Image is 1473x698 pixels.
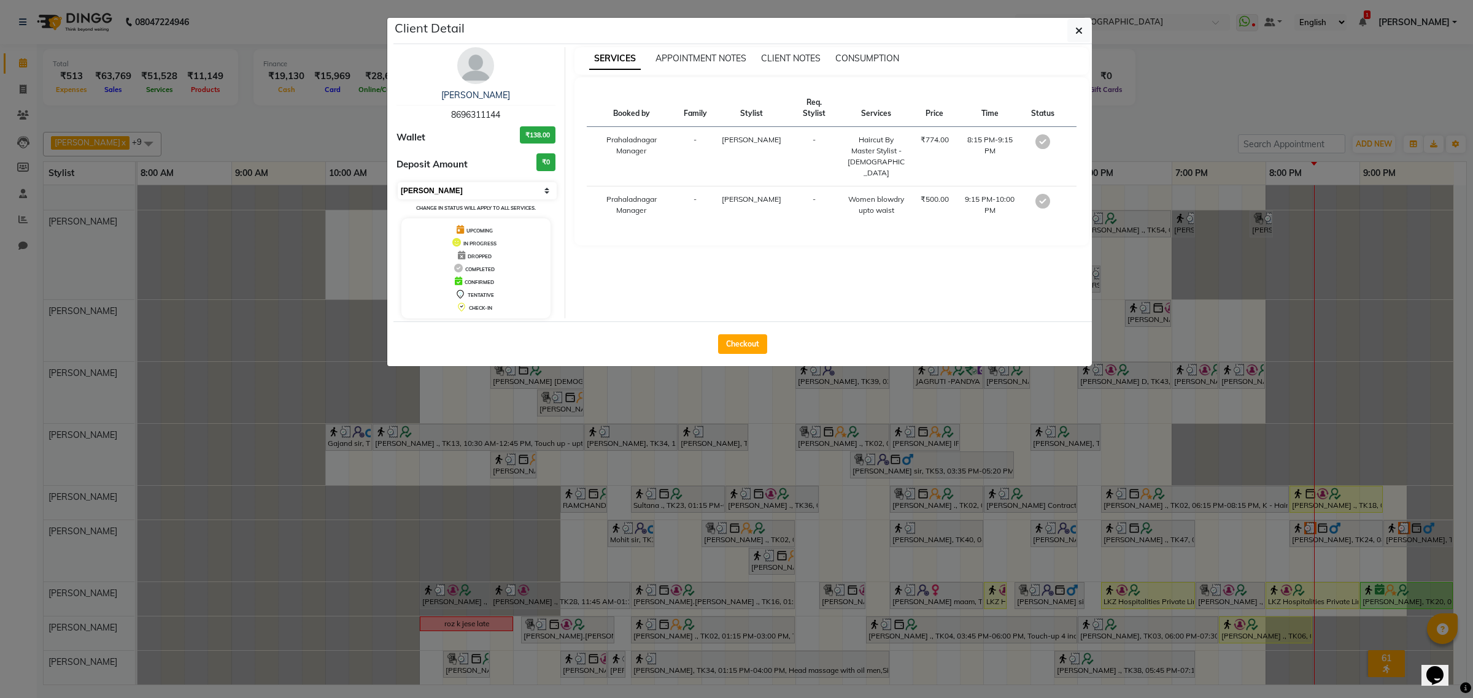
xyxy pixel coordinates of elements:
[465,279,494,285] span: CONFIRMED
[587,186,676,224] td: Prahaladnagar Manager
[466,228,493,234] span: UPCOMING
[395,19,465,37] h5: Client Detail
[921,194,949,205] div: ₹500.00
[457,47,494,84] img: avatar
[587,127,676,186] td: Prahaladnagar Manager
[655,53,746,64] span: APPOINTMENT NOTES
[396,158,468,172] span: Deposit Amount
[1024,90,1062,127] th: Status
[469,305,492,311] span: CHECK-IN
[676,90,714,127] th: Family
[789,186,840,224] td: -
[451,109,500,120] span: 8696311144
[1421,649,1461,686] iframe: chat widget
[714,90,789,127] th: Stylist
[536,153,555,171] h3: ₹0
[468,253,492,259] span: DROPPED
[520,126,555,144] h3: ₹138.00
[956,127,1024,186] td: 8:15 PM-9:15 PM
[463,240,497,247] span: IN PROGRESS
[676,127,714,186] td: -
[722,135,781,144] span: [PERSON_NAME]
[676,186,714,224] td: -
[921,134,949,145] div: ₹774.00
[416,205,536,211] small: Change in status will apply to all services.
[913,90,956,127] th: Price
[840,90,913,127] th: Services
[789,90,840,127] th: Req. Stylist
[835,53,899,64] span: CONSUMPTION
[722,194,781,204] span: [PERSON_NAME]
[761,53,821,64] span: CLIENT NOTES
[468,292,494,298] span: TENTATIVE
[441,90,510,101] a: [PERSON_NAME]
[718,334,767,354] button: Checkout
[956,186,1024,224] td: 9:15 PM-10:00 PM
[587,90,676,127] th: Booked by
[789,127,840,186] td: -
[396,131,425,145] span: Wallet
[847,134,906,178] div: Haircut By Master Stylist - [DEMOGRAPHIC_DATA]
[847,194,906,216] div: Women blowdry upto waist
[956,90,1024,127] th: Time
[589,48,641,70] span: SERVICES
[465,266,495,272] span: COMPLETED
